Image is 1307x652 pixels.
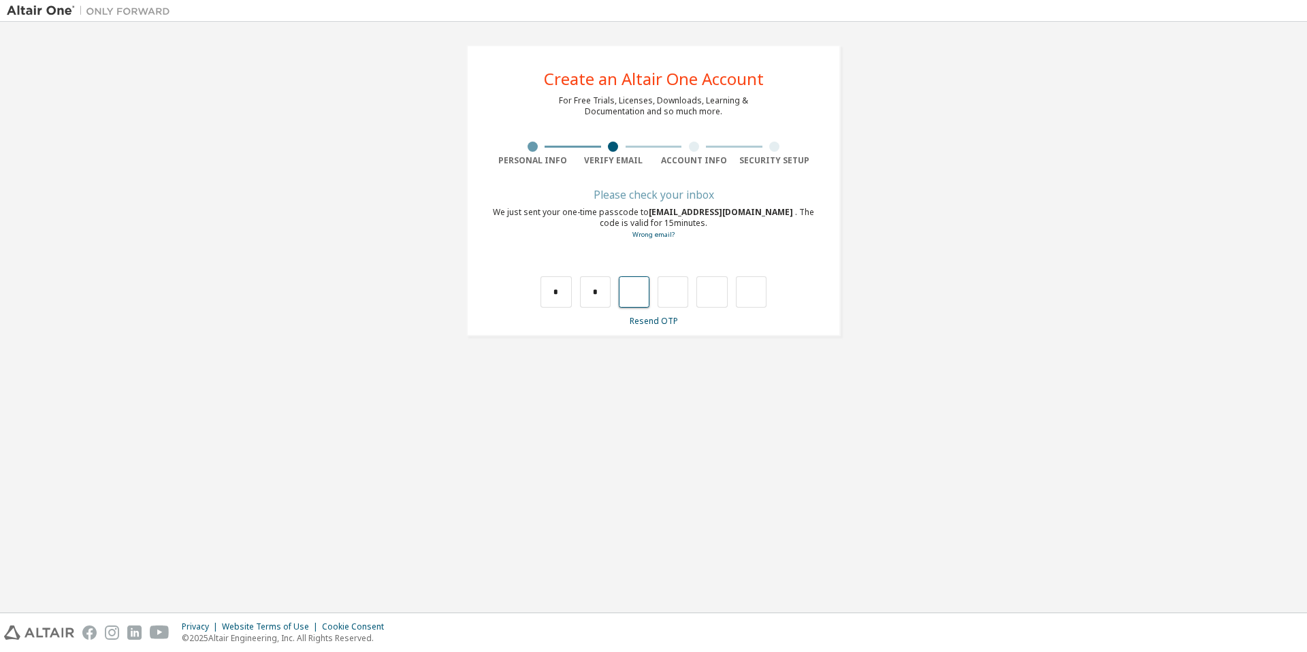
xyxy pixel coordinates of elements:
[632,230,675,239] a: Go back to the registration form
[573,155,654,166] div: Verify Email
[222,621,322,632] div: Website Terms of Use
[150,625,170,640] img: youtube.svg
[630,315,678,327] a: Resend OTP
[4,625,74,640] img: altair_logo.svg
[735,155,816,166] div: Security Setup
[182,621,222,632] div: Privacy
[322,621,392,632] div: Cookie Consent
[559,95,748,117] div: For Free Trials, Licenses, Downloads, Learning & Documentation and so much more.
[544,71,764,87] div: Create an Altair One Account
[182,632,392,644] p: © 2025 Altair Engineering, Inc. All Rights Reserved.
[649,206,795,218] span: [EMAIL_ADDRESS][DOMAIN_NAME]
[492,155,573,166] div: Personal Info
[492,207,815,240] div: We just sent your one-time passcode to . The code is valid for 15 minutes.
[127,625,142,640] img: linkedin.svg
[653,155,735,166] div: Account Info
[82,625,97,640] img: facebook.svg
[492,191,815,199] div: Please check your inbox
[105,625,119,640] img: instagram.svg
[7,4,177,18] img: Altair One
